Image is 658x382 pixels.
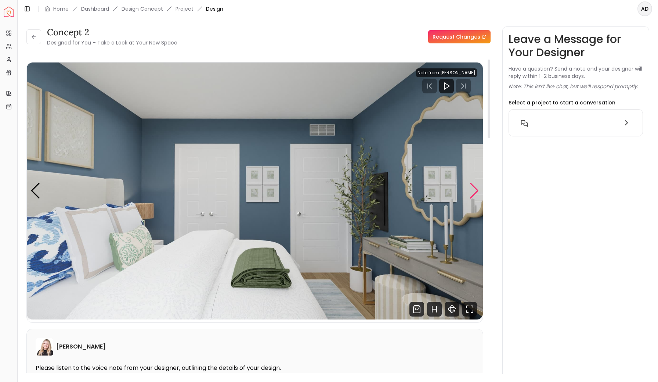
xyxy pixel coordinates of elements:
[428,30,491,43] a: Request Changes
[176,5,194,13] a: Project
[122,5,163,13] li: Design Concept
[53,5,69,13] a: Home
[47,26,177,38] h3: concept 2
[409,302,424,317] svg: Shop Products from this design
[36,338,53,356] img: Hannah James
[442,82,451,90] svg: Play
[445,302,459,317] svg: 360 View
[416,68,477,77] div: Note from [PERSON_NAME]
[36,364,474,372] p: Please listen to the voice note from your designer, outlining the details of your design.
[44,5,223,13] nav: breadcrumb
[81,5,109,13] a: Dashboard
[47,39,177,46] small: Designed for You – Take a Look at Your New Space
[638,2,651,15] span: AD
[509,65,643,80] p: Have a question? Send a note and your designer will reply within 1–2 business days.
[56,342,106,351] h6: [PERSON_NAME]
[462,302,477,317] svg: Fullscreen
[206,5,223,13] span: Design
[637,1,652,16] button: AD
[427,302,442,317] svg: Hotspots Toggle
[30,183,40,199] div: Previous slide
[509,83,638,90] p: Note: This isn’t live chat, but we’ll respond promptly.
[27,63,483,319] img: Design Render 4
[509,33,643,59] h3: Leave a Message for Your Designer
[469,183,479,199] div: Next slide
[4,7,14,17] img: Spacejoy Logo
[27,63,483,319] div: Carousel
[509,99,615,106] p: Select a project to start a conversation
[27,63,483,319] div: 2 / 5
[4,7,14,17] a: Spacejoy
